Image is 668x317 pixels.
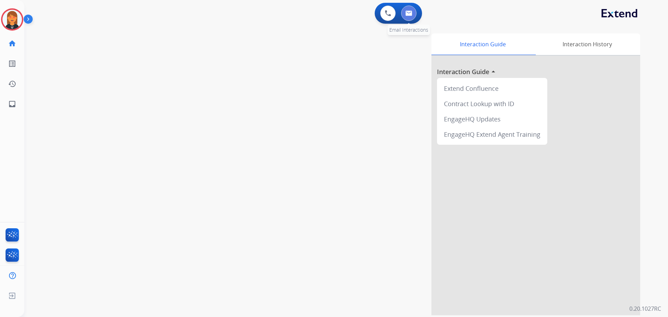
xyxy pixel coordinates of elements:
[8,39,16,48] mat-icon: home
[2,10,22,29] img: avatar
[440,111,544,127] div: EngageHQ Updates
[534,33,640,55] div: Interaction History
[8,80,16,88] mat-icon: history
[629,304,661,313] p: 0.20.1027RC
[8,60,16,68] mat-icon: list_alt
[440,96,544,111] div: Contract Lookup with ID
[440,81,544,96] div: Extend Confluence
[431,33,534,55] div: Interaction Guide
[389,26,428,33] span: Email Interactions
[8,100,16,108] mat-icon: inbox
[440,127,544,142] div: EngageHQ Extend Agent Training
